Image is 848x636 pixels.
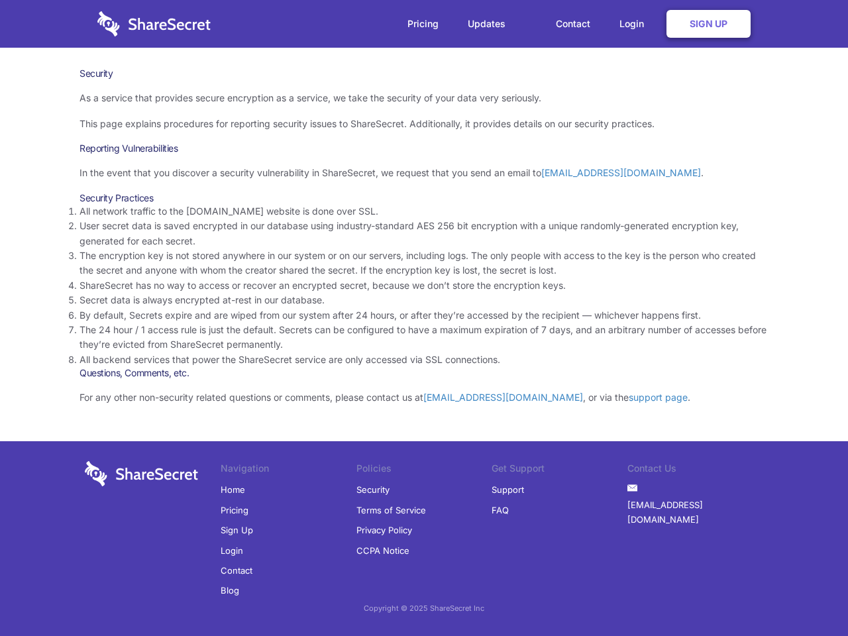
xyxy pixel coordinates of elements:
[606,3,664,44] a: Login
[356,461,492,480] li: Policies
[394,3,452,44] a: Pricing
[356,500,426,520] a: Terms of Service
[79,204,768,219] li: All network traffic to the [DOMAIN_NAME] website is done over SSL.
[79,278,768,293] li: ShareSecret has no way to access or recover an encrypted secret, because we don’t store the encry...
[627,461,763,480] li: Contact Us
[221,520,253,540] a: Sign Up
[97,11,211,36] img: logo-wordmark-white-trans-d4663122ce5f474addd5e946df7df03e33cb6a1c49d2221995e7729f52c070b2.svg
[423,392,583,403] a: [EMAIL_ADDRESS][DOMAIN_NAME]
[79,166,768,180] p: In the event that you discover a security vulnerability in ShareSecret, we request that you send ...
[221,580,239,600] a: Blog
[79,248,768,278] li: The encryption key is not stored anywhere in our system or on our servers, including logs. The on...
[221,480,245,500] a: Home
[79,91,768,105] p: As a service that provides secure encryption as a service, we take the security of your data very...
[629,392,688,403] a: support page
[627,495,763,530] a: [EMAIL_ADDRESS][DOMAIN_NAME]
[79,390,768,405] p: For any other non-security related questions or comments, please contact us at , or via the .
[79,68,768,79] h1: Security
[492,480,524,500] a: Support
[79,219,768,248] li: User secret data is saved encrypted in our database using industry-standard AES 256 bit encryptio...
[221,500,248,520] a: Pricing
[79,352,768,367] li: All backend services that power the ShareSecret service are only accessed via SSL connections.
[79,142,768,154] h3: Reporting Vulnerabilities
[221,541,243,560] a: Login
[492,461,627,480] li: Get Support
[79,192,768,204] h3: Security Practices
[79,308,768,323] li: By default, Secrets expire and are wiped from our system after 24 hours, or after they’re accesse...
[541,167,701,178] a: [EMAIL_ADDRESS][DOMAIN_NAME]
[356,520,412,540] a: Privacy Policy
[79,367,768,379] h3: Questions, Comments, etc.
[79,293,768,307] li: Secret data is always encrypted at-rest in our database.
[221,560,252,580] a: Contact
[666,10,751,38] a: Sign Up
[492,500,509,520] a: FAQ
[356,480,390,500] a: Security
[356,541,409,560] a: CCPA Notice
[85,461,198,486] img: logo-wordmark-white-trans-d4663122ce5f474addd5e946df7df03e33cb6a1c49d2221995e7729f52c070b2.svg
[543,3,604,44] a: Contact
[79,323,768,352] li: The 24 hour / 1 access rule is just the default. Secrets can be configured to have a maximum expi...
[79,117,768,131] p: This page explains procedures for reporting security issues to ShareSecret. Additionally, it prov...
[221,461,356,480] li: Navigation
